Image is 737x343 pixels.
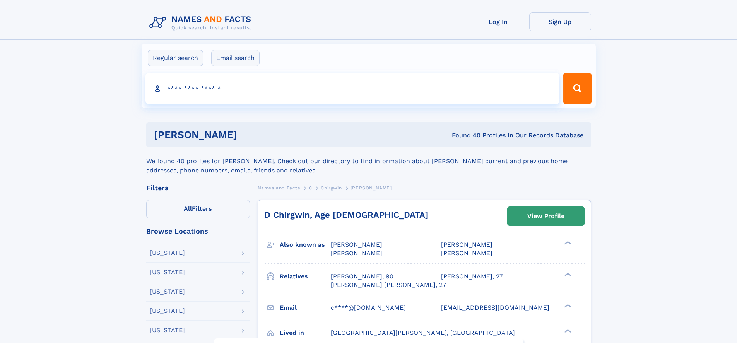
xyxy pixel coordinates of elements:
[563,303,572,308] div: ❯
[148,50,203,66] label: Regular search
[146,200,250,218] label: Filters
[150,308,185,314] div: [US_STATE]
[146,184,250,191] div: Filters
[441,241,492,248] span: [PERSON_NAME]
[280,238,331,251] h3: Also known as
[264,210,428,220] a: D Chirgwin, Age [DEMOGRAPHIC_DATA]
[309,185,312,191] span: C
[321,183,342,193] a: Chirgwin
[508,207,584,225] a: View Profile
[146,147,591,175] div: We found 40 profiles for [PERSON_NAME]. Check out our directory to find information about [PERSON...
[145,73,560,104] input: search input
[258,183,300,193] a: Names and Facts
[184,205,192,212] span: All
[441,304,549,311] span: [EMAIL_ADDRESS][DOMAIN_NAME]
[280,270,331,283] h3: Relatives
[331,249,382,257] span: [PERSON_NAME]
[150,269,185,275] div: [US_STATE]
[563,272,572,277] div: ❯
[280,301,331,314] h3: Email
[331,281,446,289] a: [PERSON_NAME] [PERSON_NAME], 27
[563,241,572,246] div: ❯
[563,328,572,333] div: ❯
[211,50,260,66] label: Email search
[154,130,345,140] h1: [PERSON_NAME]
[529,12,591,31] a: Sign Up
[280,326,331,340] h3: Lived in
[467,12,529,31] a: Log In
[441,249,492,257] span: [PERSON_NAME]
[331,272,393,281] a: [PERSON_NAME], 90
[150,327,185,333] div: [US_STATE]
[146,12,258,33] img: Logo Names and Facts
[309,183,312,193] a: C
[331,241,382,248] span: [PERSON_NAME]
[150,250,185,256] div: [US_STATE]
[351,185,392,191] span: [PERSON_NAME]
[563,73,592,104] button: Search Button
[331,329,515,336] span: [GEOGRAPHIC_DATA][PERSON_NAME], [GEOGRAPHIC_DATA]
[321,185,342,191] span: Chirgwin
[527,207,564,225] div: View Profile
[146,228,250,235] div: Browse Locations
[344,131,583,140] div: Found 40 Profiles In Our Records Database
[150,288,185,295] div: [US_STATE]
[441,272,503,281] a: [PERSON_NAME], 27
